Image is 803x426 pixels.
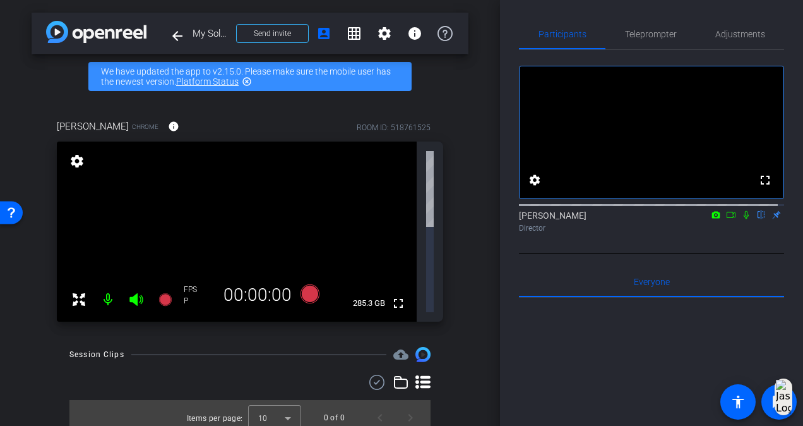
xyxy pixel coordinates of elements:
div: We have updated the app to v2.15.0. Please make sure the mobile user has the newest version. [88,62,412,91]
span: My Solventum Story - Orthodontic Sales Training Group 1 [193,21,229,46]
mat-icon: flip [754,209,769,220]
mat-icon: accessibility [730,394,746,410]
span: 285.3 GB [348,296,390,311]
mat-icon: account_box [316,26,331,41]
button: Send invite [236,24,309,43]
img: Session clips [415,347,431,362]
div: P [184,296,215,306]
div: 0 of 0 [324,411,345,424]
mat-icon: message [771,394,787,410]
div: 00:00:00 [215,284,300,306]
span: Chrome [132,122,158,131]
div: ROOM ID: 518761525 [357,122,431,133]
mat-icon: arrow_back [170,28,185,44]
mat-icon: settings [68,154,86,169]
span: FPS [184,285,197,294]
img: app-logo [46,21,146,43]
mat-icon: cloud_upload [393,347,408,362]
div: Items per page: [187,412,243,425]
span: Send invite [254,28,291,39]
span: Teleprompter [625,30,677,39]
a: Platform Status [176,76,239,87]
div: [PERSON_NAME] [519,209,784,234]
mat-icon: settings [527,173,542,188]
mat-icon: info [407,26,422,41]
mat-icon: fullscreen [391,296,406,311]
div: Session Clips [69,348,124,361]
div: Director [519,222,784,234]
span: [PERSON_NAME] [57,119,129,133]
mat-icon: info [168,121,179,132]
span: Participants [538,30,586,39]
span: Adjustments [715,30,765,39]
mat-icon: highlight_off [242,76,252,87]
span: Everyone [634,277,670,286]
mat-icon: settings [377,26,392,41]
mat-icon: fullscreen [758,173,773,188]
mat-icon: grid_on [347,26,362,41]
span: Destinations for your clips [393,347,408,362]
